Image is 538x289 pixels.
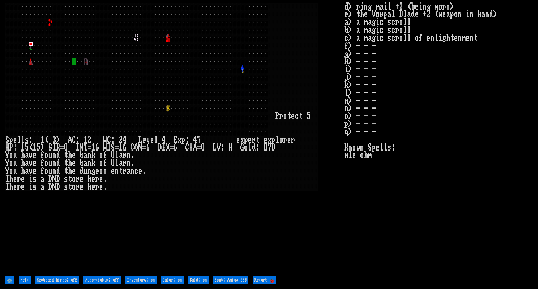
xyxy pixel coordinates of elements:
[84,159,88,167] div: a
[64,167,68,175] div: t
[91,175,95,183] div: e
[248,136,252,144] div: e
[91,183,95,191] div: e
[21,144,25,152] div: 1
[103,175,107,183] div: .
[271,136,275,144] div: p
[9,175,13,183] div: h
[21,159,25,167] div: h
[213,276,248,284] input: Font: Amiga 500
[279,112,283,120] div: r
[52,183,56,191] div: N
[115,152,119,159] div: l
[44,167,48,175] div: o
[29,152,33,159] div: v
[138,167,142,175] div: e
[268,144,271,152] div: 7
[88,183,91,191] div: h
[29,167,33,175] div: v
[76,136,80,144] div: :
[256,144,260,152] div: :
[9,159,13,167] div: o
[123,159,127,167] div: r
[185,144,189,152] div: C
[131,167,134,175] div: n
[5,152,9,159] div: Y
[25,144,29,152] div: 5
[307,112,311,120] div: 5
[103,159,107,167] div: f
[115,159,119,167] div: l
[95,167,99,175] div: e
[166,144,170,152] div: X
[41,175,44,183] div: a
[123,152,127,159] div: r
[99,167,103,175] div: o
[178,136,181,144] div: x
[103,136,107,144] div: W
[41,167,44,175] div: f
[99,159,103,167] div: o
[170,144,174,152] div: =
[91,144,95,152] div: 1
[76,144,80,152] div: I
[252,136,256,144] div: r
[119,152,123,159] div: a
[56,159,60,167] div: d
[29,183,33,191] div: i
[162,144,166,152] div: E
[72,183,76,191] div: o
[56,152,60,159] div: d
[76,175,80,183] div: r
[9,167,13,175] div: o
[201,144,205,152] div: 8
[236,136,240,144] div: e
[72,167,76,175] div: e
[150,136,154,144] div: e
[48,159,52,167] div: u
[142,144,146,152] div: =
[21,152,25,159] div: h
[244,136,248,144] div: p
[84,144,88,152] div: T
[84,167,88,175] div: u
[56,144,60,152] div: R
[52,167,56,175] div: n
[9,144,13,152] div: P
[60,144,64,152] div: =
[52,175,56,183] div: N
[41,152,44,159] div: f
[33,152,37,159] div: e
[142,167,146,175] div: .
[68,136,72,144] div: A
[33,144,37,152] div: 1
[119,159,123,167] div: a
[52,144,56,152] div: T
[221,144,225,152] div: :
[91,152,95,159] div: k
[256,136,260,144] div: t
[240,136,244,144] div: x
[48,167,52,175] div: u
[35,276,79,284] input: Keyboard hints: off
[283,136,287,144] div: r
[44,159,48,167] div: o
[29,159,33,167] div: v
[41,183,44,191] div: a
[111,159,115,167] div: U
[29,144,33,152] div: (
[72,136,76,144] div: C
[80,183,84,191] div: e
[56,183,60,191] div: D
[64,144,68,152] div: 8
[103,183,107,191] div: .
[119,136,123,144] div: 2
[127,152,131,159] div: n
[5,167,9,175] div: Y
[299,112,303,120] div: t
[72,152,76,159] div: e
[9,136,13,144] div: p
[99,152,103,159] div: o
[275,136,279,144] div: l
[95,175,99,183] div: r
